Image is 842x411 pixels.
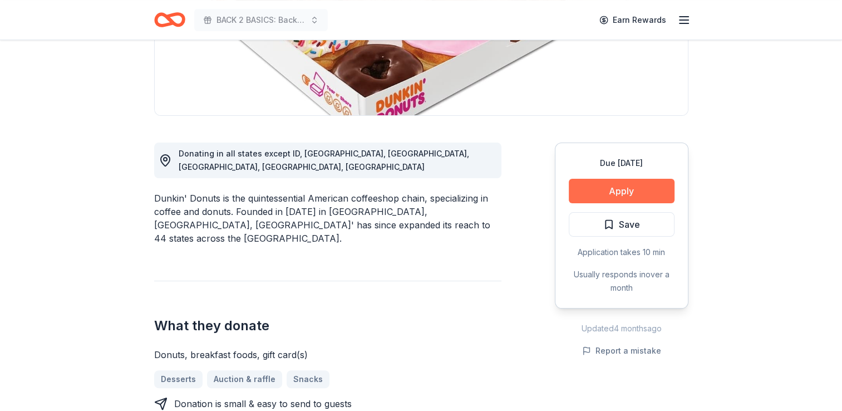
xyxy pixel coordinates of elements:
[287,370,329,388] a: Snacks
[179,149,469,172] span: Donating in all states except ID, [GEOGRAPHIC_DATA], [GEOGRAPHIC_DATA], [GEOGRAPHIC_DATA], [GEOGR...
[174,397,352,410] div: Donation is small & easy to send to guests
[569,179,674,203] button: Apply
[194,9,328,31] button: BACK 2 BASICS: Back to School Event
[154,7,185,33] a: Home
[216,13,306,27] span: BACK 2 BASICS: Back to School Event
[154,348,501,361] div: Donuts, breakfast foods, gift card(s)
[207,370,282,388] a: Auction & raffle
[619,217,640,232] span: Save
[593,10,673,30] a: Earn Rewards
[154,192,501,245] div: Dunkin' Donuts is the quintessential American coffeeshop chain, specializing in coffee and donuts...
[569,156,674,170] div: Due [DATE]
[555,322,688,335] div: Updated 4 months ago
[569,212,674,237] button: Save
[154,370,203,388] a: Desserts
[582,344,661,358] button: Report a mistake
[154,317,501,335] h2: What they donate
[569,246,674,259] div: Application takes 10 min
[569,268,674,295] div: Usually responds in over a month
